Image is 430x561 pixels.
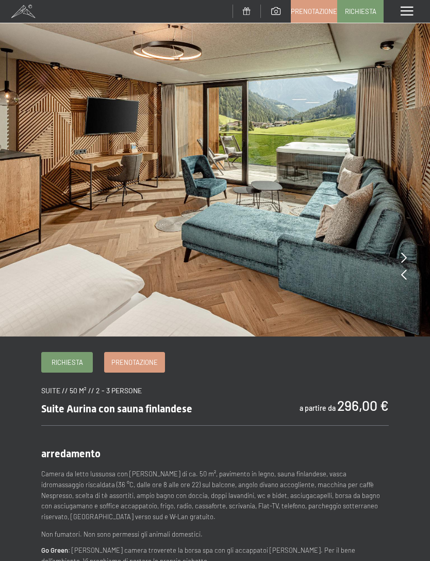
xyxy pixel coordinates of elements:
[291,1,337,22] a: Prenotazione
[52,358,83,367] span: Richiesta
[41,447,101,460] span: arredamento
[291,7,337,16] span: Prenotazione
[41,386,142,395] span: suite // 50 m² // 2 - 3 persone
[338,1,383,22] a: Richiesta
[41,529,389,540] p: Non fumatori. Non sono permessi gli animali domestici.
[337,397,389,413] b: 296,00 €
[111,358,158,367] span: Prenotazione
[105,352,164,372] a: Prenotazione
[345,7,376,16] span: Richiesta
[42,352,92,372] a: Richiesta
[41,469,389,522] p: Camera da letto lussuosa con [PERSON_NAME] di ca. 50 m², pavimento in legno, sauna finlandese, va...
[41,403,192,415] span: Suite Aurina con sauna finlandese
[41,546,68,554] strong: Go Green
[300,404,336,412] span: a partire da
